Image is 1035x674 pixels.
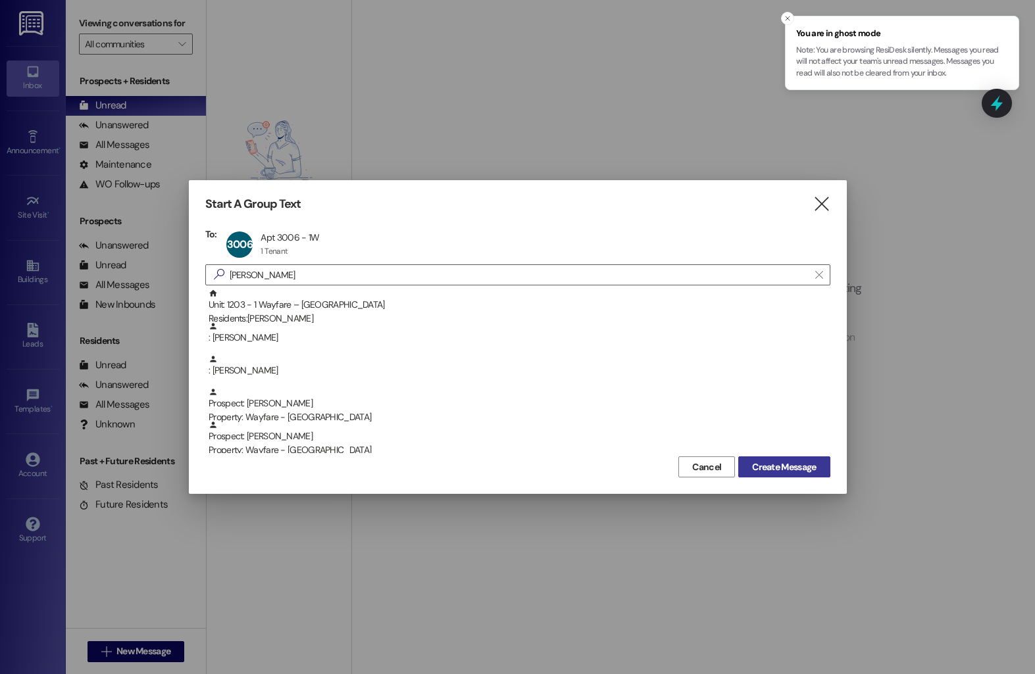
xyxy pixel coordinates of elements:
[796,27,1008,40] span: You are in ghost mode
[205,322,830,354] div: : [PERSON_NAME]
[815,270,822,280] i: 
[205,420,830,453] div: Prospect: [PERSON_NAME]Property: Wayfare - [GEOGRAPHIC_DATA]
[205,228,217,240] h3: To:
[205,197,301,212] h3: Start A Group Text
[809,265,830,285] button: Clear text
[205,387,830,420] div: Prospect: [PERSON_NAME]Property: Wayfare - [GEOGRAPHIC_DATA]
[813,197,830,211] i: 
[205,289,830,322] div: Unit: 1203 - 1 Wayfare – [GEOGRAPHIC_DATA]Residents:[PERSON_NAME]
[230,266,809,284] input: Search for any contact or apartment
[209,322,830,345] div: : [PERSON_NAME]
[205,354,830,387] div: : [PERSON_NAME]
[796,45,1008,80] p: Note: You are browsing ResiDesk silently. Messages you read will not affect your team's unread me...
[781,12,794,25] button: Close toast
[209,354,830,377] div: : [PERSON_NAME]
[209,443,830,457] div: Property: Wayfare - [GEOGRAPHIC_DATA]
[752,460,816,474] span: Create Message
[209,289,830,326] div: Unit: 1203 - 1 Wayfare – [GEOGRAPHIC_DATA]
[738,456,830,477] button: Create Message
[209,268,230,281] i: 
[692,460,721,474] span: Cancel
[261,246,288,256] div: 1 Tenant
[209,312,830,325] div: Residents: [PERSON_NAME]
[209,420,830,458] div: Prospect: [PERSON_NAME]
[261,231,319,243] div: Apt 3006 - 1W
[209,410,830,424] div: Property: Wayfare - [GEOGRAPHIC_DATA]
[209,387,830,425] div: Prospect: [PERSON_NAME]
[227,237,253,251] span: 3006
[678,456,735,477] button: Cancel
